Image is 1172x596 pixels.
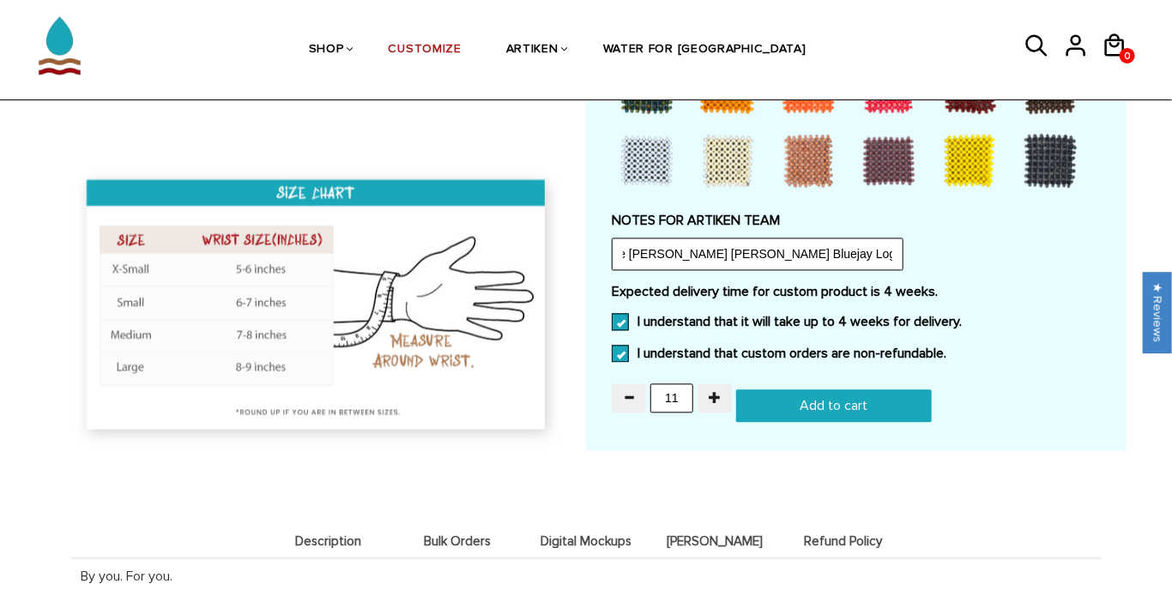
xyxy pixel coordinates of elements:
[612,345,946,362] label: I understand that custom orders are non-refundable.
[934,125,1012,194] div: Yellow
[773,125,850,194] div: Rose Gold
[773,51,850,120] div: Orange
[612,125,689,194] div: Baby Blue
[1015,125,1092,194] div: Steel
[1143,272,1172,353] div: Click to open Judge.me floating reviews tab
[783,534,903,549] span: Refund Policy
[612,51,689,120] div: Peacock
[70,557,1102,593] div: By you. For you.
[612,283,1101,300] label: Expected delivery time for custom product is 4 weeks.
[603,6,807,94] a: WATER FOR [GEOGRAPHIC_DATA]
[736,389,932,422] input: Add to cart
[655,534,775,549] span: [PERSON_NAME]
[71,166,565,450] img: size_chart_new.png
[854,51,931,120] div: Red
[612,212,1101,229] label: NOTES FOR ARTIKEN TEAM
[1015,51,1092,120] div: Brown
[692,125,770,194] div: Cream
[1120,45,1135,67] span: 0
[389,6,462,94] a: CUSTOMIZE
[526,534,646,549] span: Digital Mockups
[309,6,344,94] a: SHOP
[692,51,770,120] div: Light Orange
[1120,48,1135,63] a: 0
[506,6,559,94] a: ARTIKEN
[397,534,517,549] span: Bulk Orders
[854,125,931,194] div: Purple Rain
[269,534,389,549] span: Description
[934,51,1012,120] div: Maroon
[612,313,962,330] label: I understand that it will take up to 4 weeks for delivery.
